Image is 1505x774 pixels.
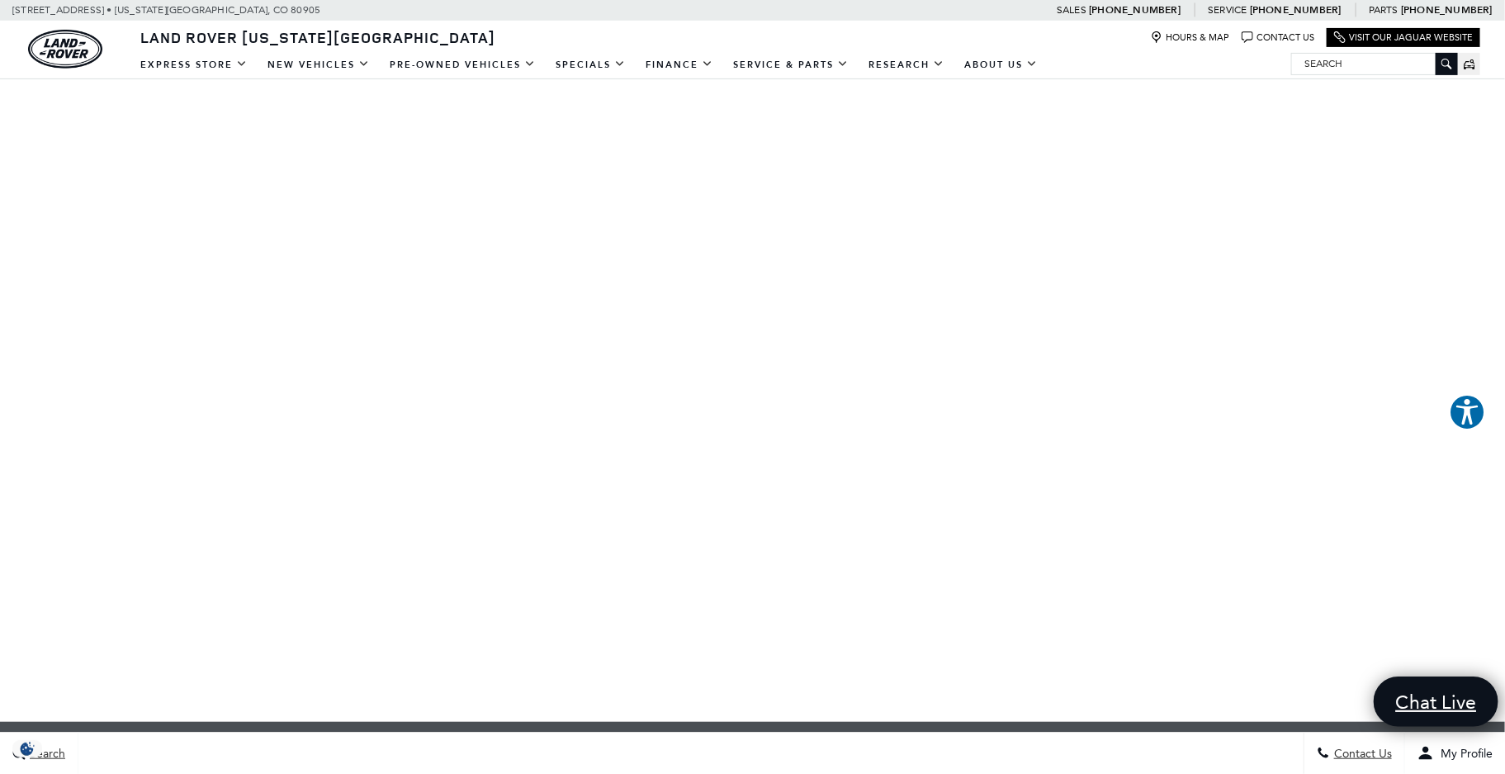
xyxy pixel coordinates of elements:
[1434,747,1493,761] span: My Profile
[1449,394,1485,434] aside: Accessibility Help Desk
[859,50,954,79] a: Research
[1401,3,1493,17] a: [PHONE_NUMBER]
[1405,733,1505,774] button: Open user profile menu
[1250,3,1342,17] a: [PHONE_NUMBER]
[28,30,102,69] a: land-rover
[1242,31,1314,44] a: Contact Us
[1449,394,1485,430] button: Explore your accessibility options
[954,50,1048,79] a: About Us
[1334,31,1473,44] a: Visit Our Jaguar Website
[1057,4,1086,16] span: Sales
[1369,4,1399,16] span: Parts
[1330,747,1392,761] span: Contact Us
[636,50,723,79] a: Finance
[380,50,546,79] a: Pre-Owned Vehicles
[130,27,505,47] a: Land Rover [US_STATE][GEOGRAPHIC_DATA]
[140,27,495,47] span: Land Rover [US_STATE][GEOGRAPHIC_DATA]
[1292,54,1457,74] input: Search
[1151,31,1229,44] a: Hours & Map
[1208,4,1247,16] span: Service
[12,4,320,16] a: [STREET_ADDRESS] • [US_STATE][GEOGRAPHIC_DATA], CO 80905
[28,30,102,69] img: Land Rover
[723,50,859,79] a: Service & Parts
[8,740,46,757] section: Click to Open Cookie Consent Modal
[546,50,636,79] a: Specials
[130,50,1048,79] nav: Main Navigation
[1089,3,1181,17] a: [PHONE_NUMBER]
[1374,677,1498,727] a: Chat Live
[8,740,46,757] img: Opt-Out Icon
[258,50,380,79] a: New Vehicles
[130,50,258,79] a: EXPRESS STORE
[1387,690,1486,715] span: Chat Live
